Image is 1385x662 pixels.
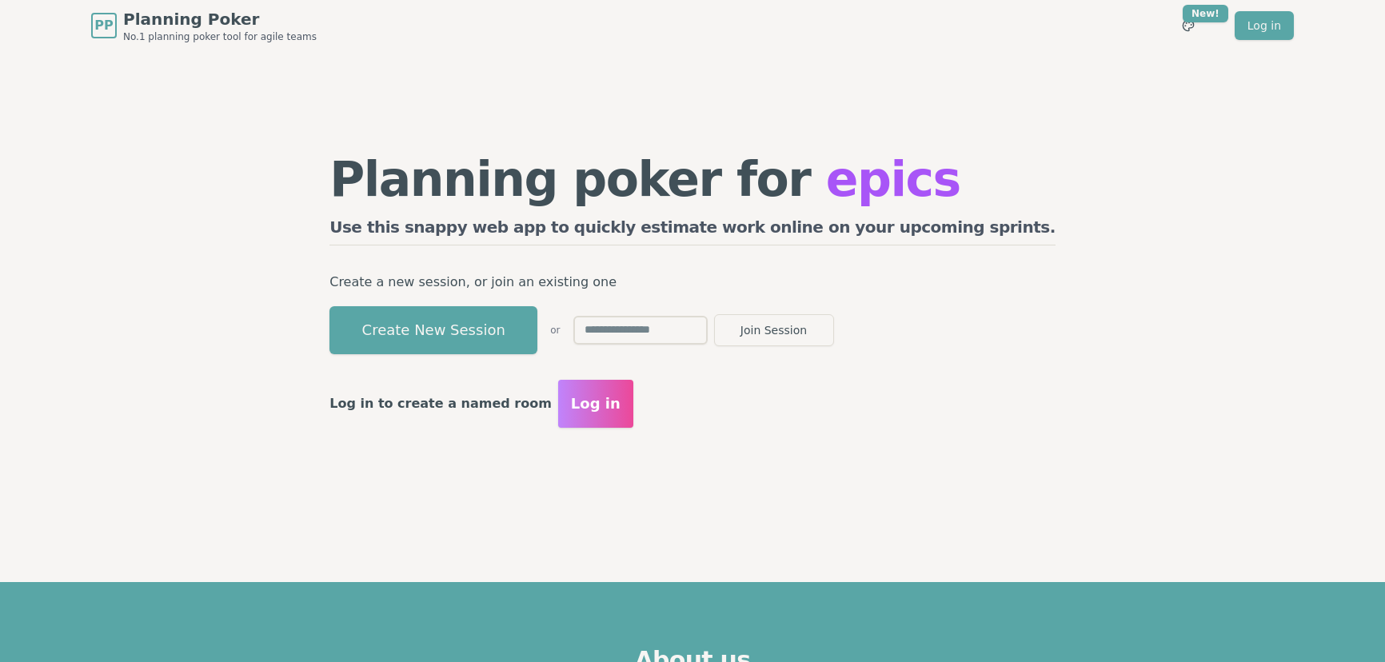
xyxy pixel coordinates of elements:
span: No.1 planning poker tool for agile teams [123,30,317,43]
button: Join Session [714,314,834,346]
div: New! [1183,5,1228,22]
button: New! [1174,11,1203,40]
h1: Planning poker for [329,155,1056,203]
span: Planning Poker [123,8,317,30]
a: PPPlanning PokerNo.1 planning poker tool for agile teams [91,8,317,43]
button: Log in [558,380,633,428]
button: Create New Session [329,306,537,354]
p: Log in to create a named room [329,393,552,415]
span: Log in [571,393,621,415]
h2: Use this snappy web app to quickly estimate work online on your upcoming sprints. [329,216,1056,245]
span: epics [826,151,960,207]
span: or [550,324,560,337]
span: PP [94,16,113,35]
a: Log in [1235,11,1294,40]
p: Create a new session, or join an existing one [329,271,1056,293]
